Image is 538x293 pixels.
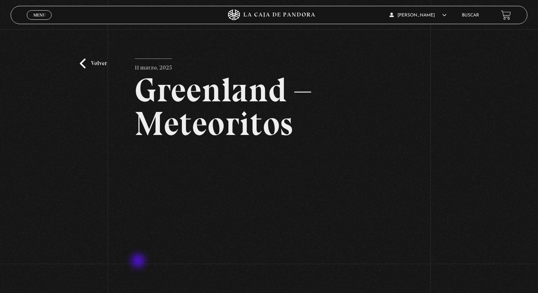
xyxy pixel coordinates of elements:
[31,19,48,24] span: Cerrar
[80,59,107,68] a: Volver
[462,13,479,18] a: Buscar
[135,59,172,73] p: 11 marzo, 2025
[135,73,403,140] h2: Greenland – Meteoritos
[501,10,511,20] a: View your shopping cart
[389,13,447,18] span: [PERSON_NAME]
[33,13,45,17] span: Menu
